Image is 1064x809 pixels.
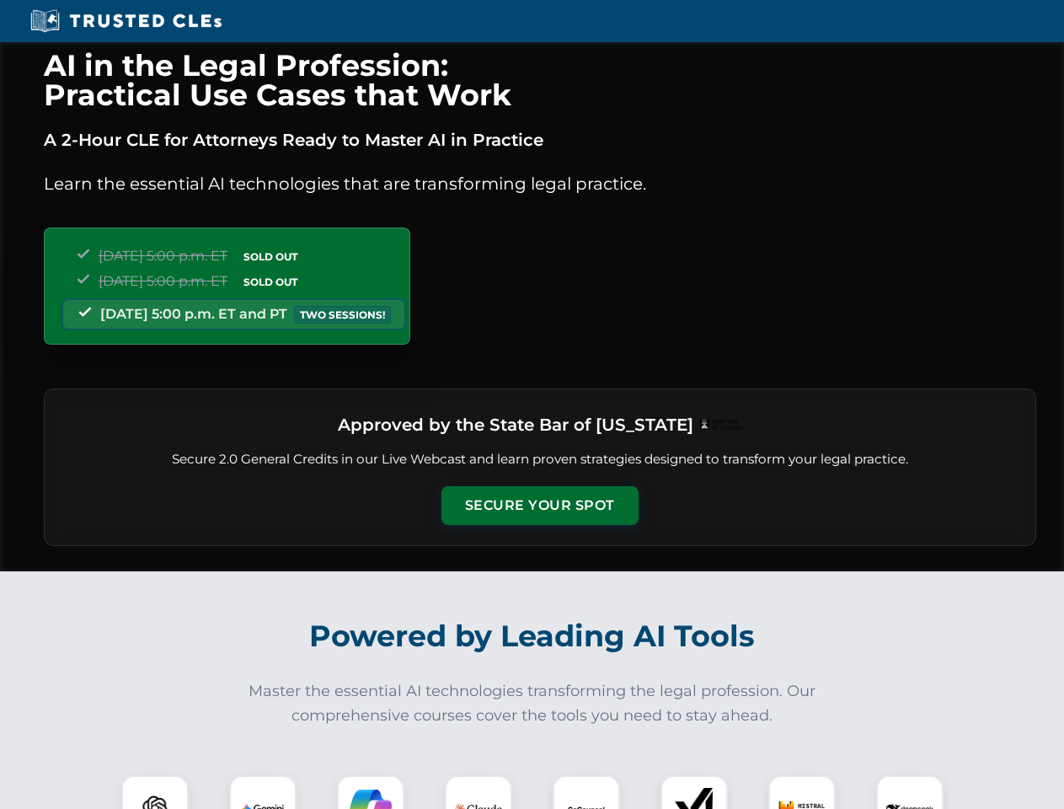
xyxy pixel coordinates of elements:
[99,248,227,264] span: [DATE] 5:00 p.m. ET
[44,126,1036,153] p: A 2-Hour CLE for Attorneys Ready to Master AI in Practice
[238,248,303,265] span: SOLD OUT
[65,450,1015,469] p: Secure 2.0 General Credits in our Live Webcast and learn proven strategies designed to transform ...
[238,273,303,291] span: SOLD OUT
[44,170,1036,197] p: Learn the essential AI technologies that are transforming legal practice.
[338,410,693,440] h3: Approved by the State Bar of [US_STATE]
[441,486,639,525] button: Secure Your Spot
[700,419,742,431] img: Logo
[99,273,227,289] span: [DATE] 5:00 p.m. ET
[238,679,827,728] p: Master the essential AI technologies transforming the legal profession. Our comprehensive courses...
[66,607,999,666] h2: Powered by Leading AI Tools
[25,8,227,34] img: Trusted CLEs
[44,51,1036,110] h1: AI in the Legal Profession: Practical Use Cases that Work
